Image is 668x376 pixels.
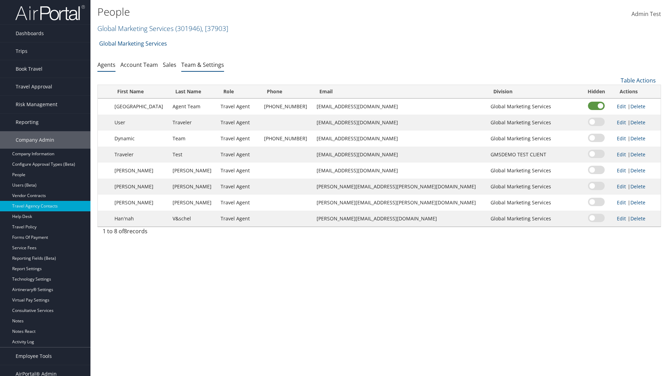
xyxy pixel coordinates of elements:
a: Global Marketing Services [97,24,228,33]
td: Team [169,131,217,147]
td: Test [169,147,217,163]
a: Agents [97,61,116,69]
td: Travel Agent [217,115,261,131]
th: Hidden [579,85,613,99]
td: | [613,163,661,179]
div: 1 to 8 of records [103,227,233,239]
img: airportal-logo.png [15,5,85,21]
span: Admin Test [631,10,661,18]
a: Edit [617,119,626,126]
td: [PERSON_NAME] [169,195,217,211]
a: Delete [630,183,645,190]
a: Global Marketing Services [99,37,167,50]
a: Delete [630,167,645,174]
td: Agent Team [169,99,217,115]
td: [PERSON_NAME][EMAIL_ADDRESS][PERSON_NAME][DOMAIN_NAME] [313,195,487,211]
td: | [613,147,661,163]
span: Risk Management [16,96,57,113]
td: | [613,211,661,227]
td: Travel Agent [217,179,261,195]
td: Traveler [111,147,169,163]
td: [PERSON_NAME] [111,179,169,195]
a: Table Actions [621,77,656,84]
th: First Name [111,85,169,99]
th: Actions [613,85,661,99]
td: [PERSON_NAME] [111,163,169,179]
td: | [613,99,661,115]
td: User [111,115,169,131]
span: Reporting [16,113,39,131]
th: Division [487,85,579,99]
span: Dashboards [16,25,44,42]
a: Account Team [120,61,158,69]
td: Travel Agent [217,99,261,115]
td: [PHONE_NUMBER] [261,99,313,115]
a: Edit [617,103,626,110]
th: Role [217,85,261,99]
th: Phone [261,85,313,99]
span: ( 301946 ) [175,24,202,33]
td: Global Marketing Services [487,99,579,115]
td: Global Marketing Services [487,131,579,147]
a: Delete [630,151,645,158]
a: Team & Settings [181,61,224,69]
span: Travel Approval [16,78,52,95]
td: Global Marketing Services [487,211,579,227]
td: Global Marketing Services [487,163,579,179]
th: Email [313,85,487,99]
td: Traveler [169,115,217,131]
td: Global Marketing Services [487,195,579,211]
a: Delete [630,199,645,206]
td: Travel Agent [217,195,261,211]
td: [PERSON_NAME] [169,179,217,195]
td: [EMAIL_ADDRESS][DOMAIN_NAME] [313,99,487,115]
td: [PERSON_NAME][EMAIL_ADDRESS][DOMAIN_NAME] [313,211,487,227]
th: Last Name [169,85,217,99]
span: Employee Tools [16,347,52,365]
td: [EMAIL_ADDRESS][DOMAIN_NAME] [313,163,487,179]
a: Edit [617,135,626,142]
a: Edit [617,215,626,222]
td: Travel Agent [217,147,261,163]
td: | [613,195,661,211]
td: [EMAIL_ADDRESS][DOMAIN_NAME] [313,131,487,147]
td: [EMAIL_ADDRESS][DOMAIN_NAME] [313,115,487,131]
a: Delete [630,119,645,126]
a: Delete [630,135,645,142]
td: Dynamic [111,131,169,147]
td: Travel Agent [217,131,261,147]
td: [PHONE_NUMBER] [261,131,313,147]
a: Edit [617,183,626,190]
td: [GEOGRAPHIC_DATA] [111,99,169,115]
td: Han'nah [111,211,169,227]
td: Global Marketing Services [487,179,579,195]
td: [PERSON_NAME] [169,163,217,179]
a: Admin Test [631,3,661,25]
td: Global Marketing Services [487,115,579,131]
td: Travel Agent [217,211,261,227]
th: : activate to sort column descending [98,85,111,99]
a: Delete [630,103,645,110]
td: [EMAIL_ADDRESS][DOMAIN_NAME] [313,147,487,163]
a: Edit [617,167,626,174]
td: | [613,115,661,131]
span: 8 [124,227,127,235]
a: Delete [630,215,645,222]
td: [PERSON_NAME][EMAIL_ADDRESS][PERSON_NAME][DOMAIN_NAME] [313,179,487,195]
h1: People [97,5,473,19]
td: V&schel [169,211,217,227]
td: Travel Agent [217,163,261,179]
td: | [613,179,661,195]
a: Sales [163,61,176,69]
td: [PERSON_NAME] [111,195,169,211]
span: Trips [16,42,27,60]
td: GMSDEMO TEST CLIENT [487,147,579,163]
a: Edit [617,199,626,206]
a: Edit [617,151,626,158]
span: Book Travel [16,60,42,78]
span: , [ 37903 ] [202,24,228,33]
span: Company Admin [16,131,54,149]
td: | [613,131,661,147]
